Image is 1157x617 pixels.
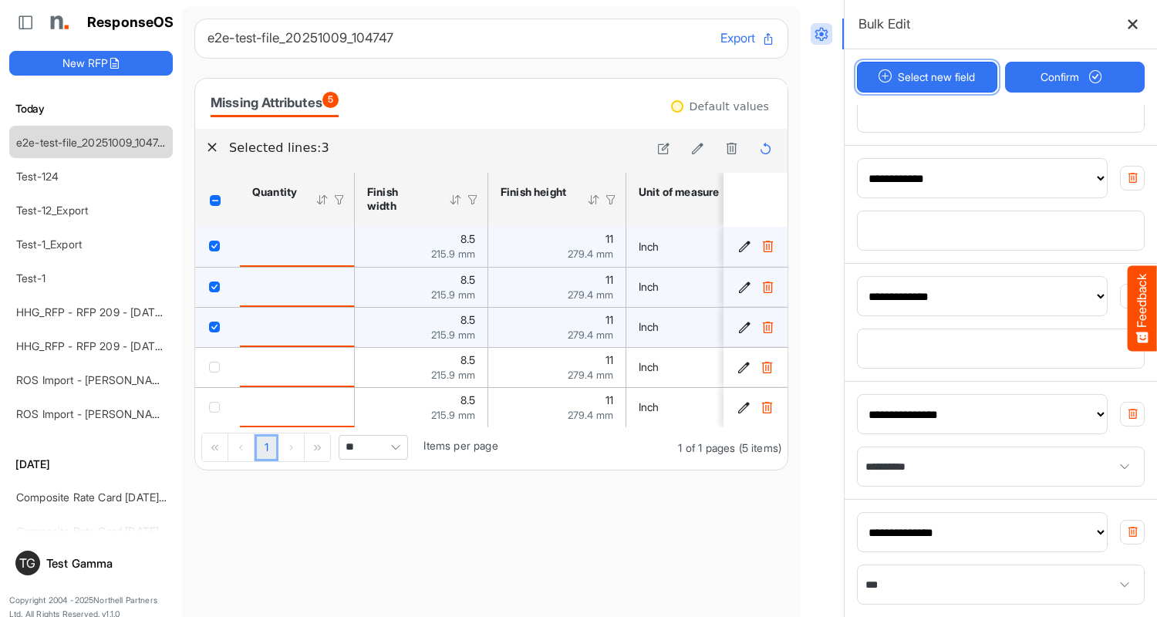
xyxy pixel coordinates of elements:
a: ROS Import - [PERSON_NAME] - ROS 11 [16,407,216,420]
td: is template cell Column Header httpsnorthellcomontologiesmapping-rulesorderhasquantity [240,387,355,427]
a: ROS Import - [PERSON_NAME] - ROS 11 [16,373,216,386]
span: 5 [322,92,339,108]
span: TG [19,557,35,569]
div: Filter Icon [604,193,618,207]
td: Inch is template cell Column Header httpsnorthellcomontologiesmapping-rulesmeasurementhasunitofme... [626,347,780,387]
span: Inch [639,360,659,373]
th: Header checkbox [195,173,240,227]
button: Feedback [1128,266,1157,352]
div: Pager Container [195,427,788,470]
span: 279.4 mm [568,369,613,381]
td: checkbox [195,347,240,387]
td: checkbox [195,387,240,427]
span: 11 [605,353,613,366]
span: Pagerdropdown [339,435,408,460]
td: 11 is template cell Column Header httpsnorthellcomontologiesmapping-rulesmeasurementhasfinishsize... [488,347,626,387]
button: Select new field [857,62,997,93]
h6: Bulk Edit [858,13,910,35]
div: Filter Icon [332,193,346,207]
a: e2e-test-file_20251009_104747 [16,136,170,149]
td: Inch is template cell Column Header httpsnorthellcomontologiesmapping-rulesmeasurementhasunitofme... [626,227,780,267]
td: 11 is template cell Column Header httpsnorthellcomontologiesmapping-rulesmeasurementhasfinishsize... [488,267,626,307]
span: 215.9 mm [431,329,475,341]
td: cec8c177-9068-401a-8402-8e5cd95bd987 is template cell Column Header [724,267,791,307]
span: Inch [639,280,659,293]
button: Delete [759,400,774,415]
span: 8.5 [460,313,475,326]
td: is template cell Column Header httpsnorthellcomontologiesmapping-rulesorderhasquantity [240,267,355,307]
td: fe9d7e70-5e9f-48f9-8e06-9bf7070dca27 is template cell Column Header [724,387,791,427]
div: Quantity [252,185,295,199]
a: Test-124 [16,170,59,183]
button: Delete [760,279,775,295]
td: checkbox [195,307,240,347]
span: 8.5 [460,232,475,245]
span: 11 [605,232,613,245]
h6: e2e-test-file_20251009_104747 [207,32,708,45]
span: 1 of 1 pages [678,441,735,454]
button: Delete [760,239,775,255]
td: Inch is template cell Column Header httpsnorthellcomontologiesmapping-rulesmeasurementhasunitofme... [626,387,780,427]
div: Go to next page [278,433,305,461]
span: 279.4 mm [568,329,613,341]
td: checkbox [195,227,240,267]
td: 11 is template cell Column Header httpsnorthellcomontologiesmapping-rulesmeasurementhasfinishsize... [488,387,626,427]
button: Export [720,29,775,49]
td: 8.5 is template cell Column Header httpsnorthellcomontologiesmapping-rulesmeasurementhasfinishsiz... [355,347,488,387]
td: 8.5 is template cell Column Header httpsnorthellcomontologiesmapping-rulesmeasurementhasfinishsiz... [355,307,488,347]
span: 215.9 mm [431,248,475,260]
span: 215.9 mm [431,409,475,421]
a: HHG_RFP - RFP 209 - [DATE] - ROS TEST 3 (LITE) (1) [16,305,284,319]
button: Edit [736,400,751,415]
span: 215.9 mm [431,288,475,301]
span: Confirm [1041,69,1108,86]
td: 11 is template cell Column Header httpsnorthellcomontologiesmapping-rulesmeasurementhasfinishsize... [488,227,626,267]
td: checkbox [195,267,240,307]
h6: [DATE] [9,456,173,473]
a: Composite Rate Card [DATE]_smaller [16,491,199,504]
td: 11 is template cell Column Header httpsnorthellcomontologiesmapping-rulesmeasurementhasfinishsize... [488,307,626,347]
span: Items per page [423,439,498,452]
button: Edit [737,319,752,335]
a: Test-12_Export [16,204,88,217]
span: 11 [605,313,613,326]
a: Test-1 [16,271,46,285]
span: 279.4 mm [568,409,613,421]
div: Finish height [501,185,567,199]
span: 8.5 [460,353,475,366]
button: Delete [760,319,775,335]
td: 60b61d24-b7ae-4105-8c59-f44660429cd2 is template cell Column Header [724,347,791,387]
div: Go to last page [305,433,330,461]
a: Page 1 of 1 Pages [255,434,278,462]
span: (5 items) [739,441,781,454]
span: Inch [639,400,659,413]
img: Northell [42,7,73,38]
span: 279.4 mm [568,288,613,301]
span: 8.5 [460,273,475,286]
h1: ResponseOS [87,15,174,31]
button: Edit [737,239,752,255]
span: Inch [639,320,659,333]
button: Edit [737,279,752,295]
td: 8.5 is template cell Column Header httpsnorthellcomontologiesmapping-rulesmeasurementhasfinishsiz... [355,227,488,267]
span: 11 [605,273,613,286]
div: Default values [690,101,769,112]
span: Inch [639,240,659,253]
td: is template cell Column Header httpsnorthellcomontologiesmapping-rulesorderhasquantity [240,227,355,267]
h6: Today [9,100,173,117]
a: Test-1_Export [16,238,82,251]
div: Missing Attributes [211,92,339,113]
h6: Selected lines: 3 [229,138,641,158]
div: Go to first page [202,433,228,461]
div: Finish width [367,185,429,213]
button: New RFP [9,51,173,76]
td: Inch is template cell Column Header httpsnorthellcomontologiesmapping-rulesmeasurementhasunitofme... [626,307,780,347]
td: is template cell Column Header httpsnorthellcomontologiesmapping-rulesorderhasquantity [240,307,355,347]
button: Confirm [1005,62,1145,93]
td: 6424fe49-bc0e-47fd-80ff-331dc350844b is template cell Column Header [724,227,791,267]
td: is template cell Column Header httpsnorthellcomontologiesmapping-rulesorderhasquantity [240,347,355,387]
a: HHG_RFP - RFP 209 - [DATE] - ROS TEST 3 (LITE) (2) [16,339,286,352]
span: 215.9 mm [431,369,475,381]
td: Inch is template cell Column Header httpsnorthellcomontologiesmapping-rulesmeasurementhasunitofme... [626,267,780,307]
td: 8.5 is template cell Column Header httpsnorthellcomontologiesmapping-rulesmeasurementhasfinishsiz... [355,387,488,427]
